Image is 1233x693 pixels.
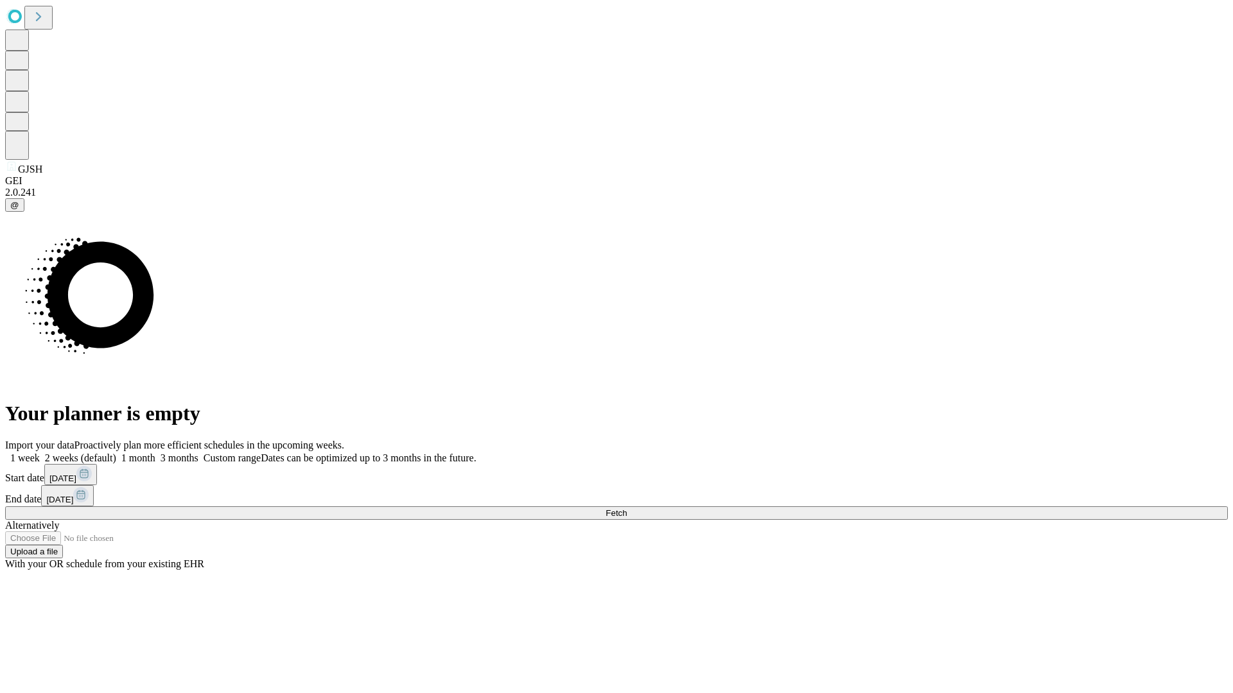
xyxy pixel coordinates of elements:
span: @ [10,200,19,210]
button: Fetch [5,506,1228,520]
div: 2.0.241 [5,187,1228,198]
h1: Your planner is empty [5,402,1228,425]
span: Alternatively [5,520,59,531]
span: Import your data [5,440,74,450]
span: Custom range [204,452,261,463]
span: Dates can be optimized up to 3 months in the future. [261,452,476,463]
button: [DATE] [44,464,97,485]
span: Fetch [606,508,627,518]
span: 2 weeks (default) [45,452,116,463]
span: [DATE] [46,495,73,504]
span: 1 week [10,452,40,463]
div: GEI [5,175,1228,187]
div: Start date [5,464,1228,485]
div: End date [5,485,1228,506]
span: With your OR schedule from your existing EHR [5,558,204,569]
button: Upload a file [5,545,63,558]
span: [DATE] [49,474,76,483]
span: 1 month [121,452,155,463]
span: GJSH [18,164,42,175]
span: Proactively plan more efficient schedules in the upcoming weeks. [74,440,344,450]
button: @ [5,198,24,212]
span: 3 months [161,452,198,463]
button: [DATE] [41,485,94,506]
